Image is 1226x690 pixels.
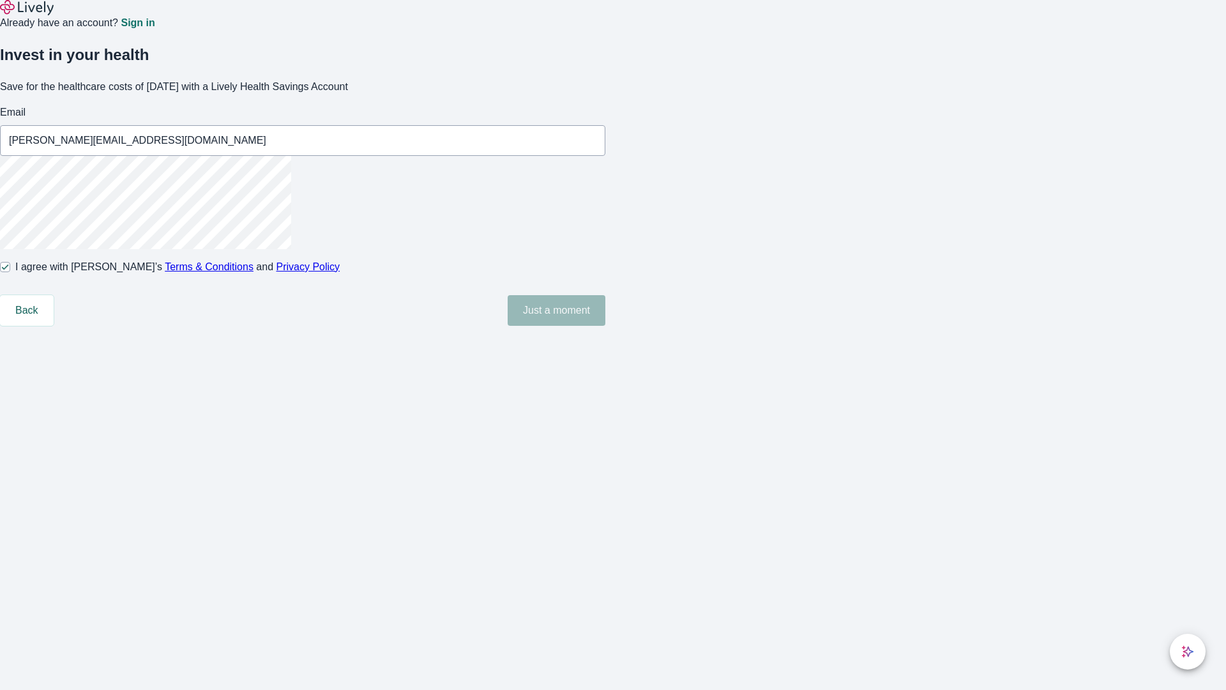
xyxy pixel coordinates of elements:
[121,18,155,28] a: Sign in
[1181,645,1194,658] svg: Lively AI Assistant
[1170,634,1206,670] button: chat
[276,261,340,272] a: Privacy Policy
[15,259,340,275] span: I agree with [PERSON_NAME]’s and
[165,261,254,272] a: Terms & Conditions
